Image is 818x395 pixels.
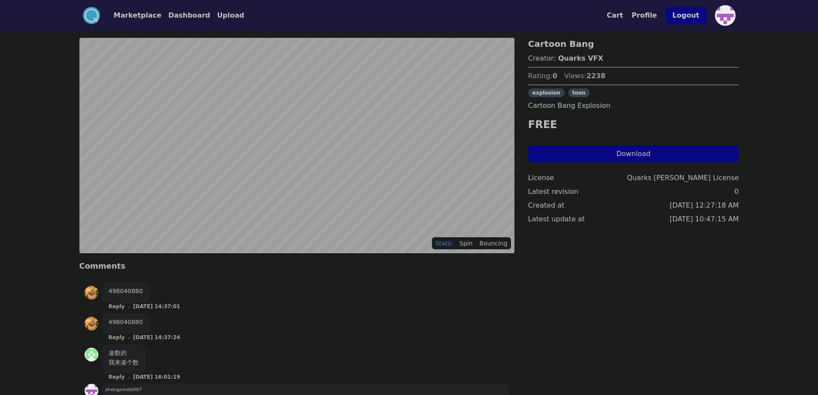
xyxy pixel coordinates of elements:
[528,118,739,132] h4: FREE
[109,358,139,367] div: 我来凑个数
[528,53,739,64] p: Creator:
[85,348,98,361] img: profile
[528,89,565,97] span: explosion
[587,72,606,80] span: 2238
[715,5,736,26] img: profile
[432,237,456,249] button: Static
[666,7,706,24] button: Logout
[564,71,605,81] div: Views:
[100,10,161,21] a: Marketplace
[528,173,554,183] div: License
[528,200,564,211] div: Created at
[734,187,739,197] div: 0
[476,237,511,249] button: Bouncing
[109,303,125,310] button: Reply
[528,71,557,81] div: Rating:
[114,10,161,21] button: Marketplace
[528,38,739,50] h3: Cartoon Bang
[161,10,210,21] a: Dashboard
[133,374,180,380] button: [DATE] 16:01:19
[109,334,125,341] button: Reply
[553,72,557,80] span: 0
[168,10,210,21] button: Dashboard
[133,334,180,341] button: [DATE] 14:37:24
[79,260,514,272] h4: Comments
[217,10,244,21] button: Upload
[105,387,142,392] small: zhengxinde007
[133,303,180,310] button: [DATE] 14:37:01
[528,214,585,224] div: Latest update at
[568,89,590,97] span: toon
[85,286,98,300] img: profile
[607,10,623,21] button: Cart
[456,237,476,249] button: Spin
[109,288,143,294] a: 498040880
[528,101,739,111] p: Cartoon Bang Explosion
[210,10,244,21] a: Upload
[528,187,578,197] div: Latest revision
[632,10,657,21] button: Profile
[528,145,739,162] button: Download
[627,173,739,183] div: Quarks [PERSON_NAME] License
[670,200,739,211] div: [DATE] 12:27:18 AM
[670,214,739,224] div: [DATE] 10:47:15 AM
[85,317,98,331] img: profile
[128,335,130,340] small: .
[109,318,143,325] a: 498040880
[558,54,603,62] a: Quarks VFX
[666,3,706,28] a: Logout
[109,374,125,380] button: Reply
[109,349,127,356] a: 凑数的
[128,304,130,309] small: .
[128,374,130,380] small: .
